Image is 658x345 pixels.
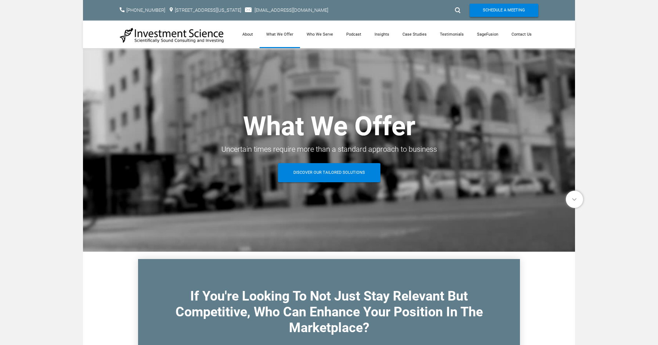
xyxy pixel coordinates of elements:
strong: What We Offer [243,111,415,142]
a: About [236,21,260,48]
a: Who We Serve [300,21,340,48]
a: Podcast [340,21,368,48]
img: Investment Science | NYC Consulting Services [120,27,224,43]
a: Case Studies [396,21,433,48]
a: Schedule A Meeting [470,4,538,17]
font: If You're Looking To Not Just Stay Relevant But Competitive, Who Can Enhance Your Position In The... [176,288,483,335]
a: Discover Our Tailored Solutions [278,163,380,182]
a: SageFusion [470,21,505,48]
span: Schedule A Meeting [483,4,525,17]
a: Contact Us [505,21,538,48]
a: What We Offer [260,21,300,48]
a: Insights [368,21,396,48]
a: [PHONE_NUMBER] [126,7,165,13]
div: Uncertain times require more than a standard approach to business [120,143,538,156]
span: Discover Our Tailored Solutions [293,163,365,182]
a: [STREET_ADDRESS][US_STATE]​ [175,7,241,13]
a: Testimonials [433,21,470,48]
a: [EMAIL_ADDRESS][DOMAIN_NAME] [254,7,328,13]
